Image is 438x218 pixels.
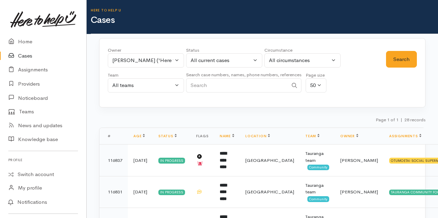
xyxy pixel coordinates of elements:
div: Tauranga team [305,150,329,164]
td: 116837 [99,145,128,176]
span: | [401,117,402,123]
a: Location [245,134,270,138]
div: 50 [310,81,316,89]
span: [PERSON_NAME] [340,157,378,163]
div: All current cases [191,56,252,64]
td: 116831 [99,176,128,208]
small: Page 1 of 1 28 records [376,117,426,123]
button: All circumstances [264,53,341,68]
span: [GEOGRAPHIC_DATA] [245,189,294,195]
h1: Cases [91,15,438,25]
h6: Profile [8,155,78,165]
div: Circumstance [264,47,341,54]
button: 50 [306,78,326,93]
th: Flags [191,128,214,145]
span: Community [307,165,329,170]
div: Owner [108,47,184,54]
div: In progress [158,158,185,163]
a: Status [158,134,177,138]
span: Community [307,196,329,202]
td: [DATE] [128,176,153,208]
a: Age [133,134,145,138]
td: [DATE] [128,145,153,176]
div: [PERSON_NAME] ('Here to help u') [112,56,173,64]
button: Search [386,51,417,68]
a: Team [305,134,319,138]
th: # [99,128,128,145]
div: Team [108,72,184,79]
div: Page size [306,72,326,79]
div: Tauranga team [305,182,329,195]
button: All current cases [186,53,262,68]
a: Name [220,134,234,138]
span: [PERSON_NAME] [340,189,378,195]
input: Search [186,78,288,93]
button: All teams [108,78,184,93]
small: Search case numbers, names, phone numbers, references [186,72,301,78]
div: All teams [112,81,173,89]
button: Malia Stowers ('Here to help u') [108,53,184,68]
a: Assignments [389,134,421,138]
a: Owner [340,134,358,138]
span: [GEOGRAPHIC_DATA] [245,157,294,163]
div: In progress [158,190,185,195]
div: All circumstances [269,56,330,64]
div: Status [186,47,262,54]
h6: Here to help u [91,8,438,12]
